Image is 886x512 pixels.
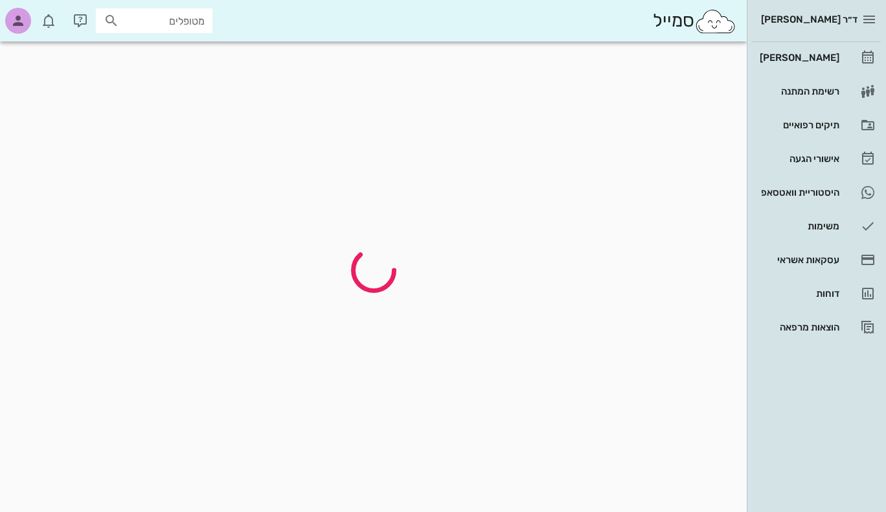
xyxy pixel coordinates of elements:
div: היסטוריית וואטסאפ [757,187,839,198]
div: עסקאות אשראי [757,255,839,265]
a: הוצאות מרפאה [752,312,881,343]
span: ד״ר [PERSON_NAME] [761,14,858,25]
div: [PERSON_NAME] [757,52,839,63]
div: דוחות [757,288,839,299]
a: רשימת המתנה [752,76,881,107]
a: אישורי הגעה [752,143,881,174]
a: תיקים רפואיים [752,110,881,141]
a: משימות [752,211,881,242]
a: עסקאות אשראי [752,244,881,275]
span: תג [38,10,46,18]
div: אישורי הגעה [757,154,839,164]
div: סמייל [653,7,736,35]
a: היסטוריית וואטסאפ [752,177,881,208]
div: הוצאות מרפאה [757,322,839,332]
div: רשימת המתנה [757,86,839,97]
a: דוחות [752,278,881,309]
a: [PERSON_NAME] [752,42,881,73]
img: SmileCloud logo [694,8,736,34]
div: משימות [757,221,839,231]
div: תיקים רפואיים [757,120,839,130]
